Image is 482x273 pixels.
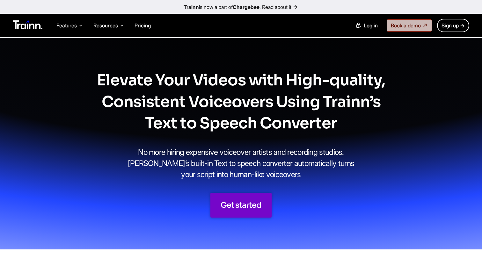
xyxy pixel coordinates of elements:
[352,20,382,31] a: Log in
[135,22,151,29] a: Pricing
[364,22,378,29] span: Log in
[86,69,396,134] h1: Elevate Your Videos with High-quality, Consistent Voiceovers Using Trainn’s Text to Speech Converter
[233,4,259,10] b: Chargebee
[184,4,199,10] b: Trainn
[93,22,118,29] span: Resources
[56,22,77,29] span: Features
[126,147,356,180] p: No more hiring expensive voiceover artists and recording studios. [PERSON_NAME]’s built-in Text t...
[221,200,262,210] span: Get started
[210,193,272,218] a: Get started
[437,19,469,32] a: Sign up →
[391,22,421,29] span: Book a demo
[13,20,42,29] img: Trainn Logo
[387,19,432,32] a: Book a demo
